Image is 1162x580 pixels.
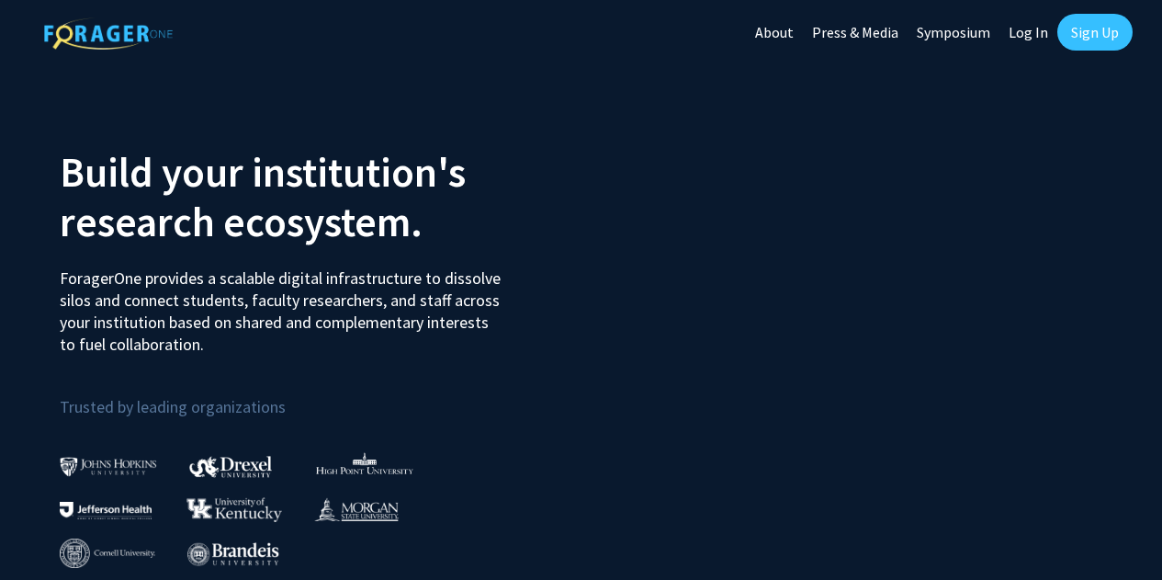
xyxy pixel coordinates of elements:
[316,452,413,474] img: High Point University
[60,254,506,356] p: ForagerOne provides a scalable digital infrastructure to dissolve silos and connect students, fac...
[60,370,568,421] p: Trusted by leading organizations
[187,542,279,565] img: Brandeis University
[189,456,272,477] img: Drexel University
[60,502,152,519] img: Thomas Jefferson University
[44,17,173,50] img: ForagerOne Logo
[60,147,568,246] h2: Build your institution's research ecosystem.
[60,457,157,476] img: Johns Hopkins University
[1057,14,1133,51] a: Sign Up
[60,539,155,569] img: Cornell University
[314,497,399,521] img: Morgan State University
[186,497,282,522] img: University of Kentucky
